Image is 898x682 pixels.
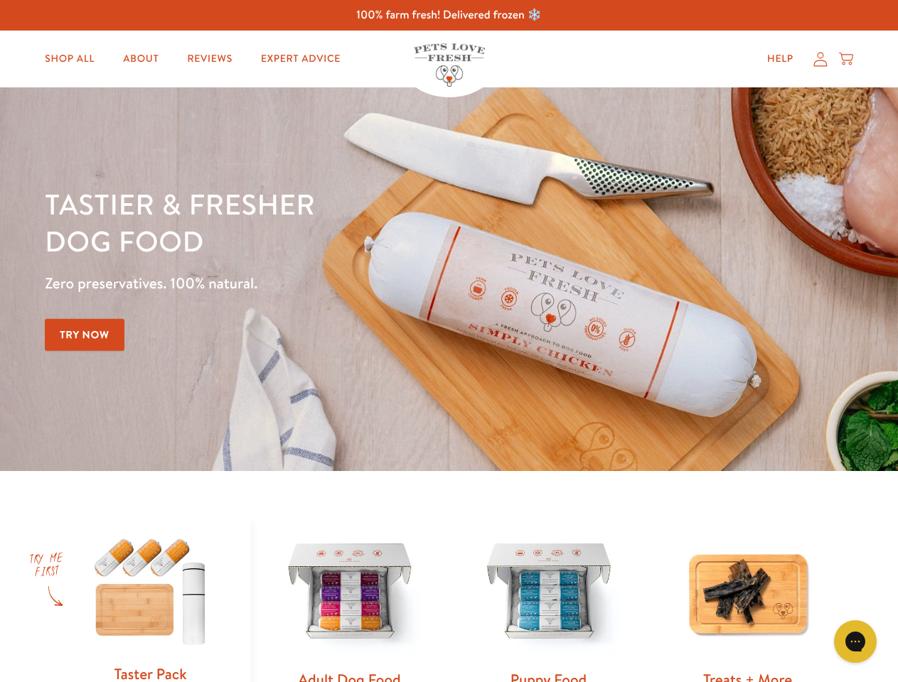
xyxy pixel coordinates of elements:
[176,45,243,73] a: Reviews
[45,271,584,296] p: Zero preservatives. 100% natural.
[827,615,884,668] iframe: Gorgias live chat messenger
[250,45,352,73] a: Expert Advice
[112,45,170,73] a: About
[45,185,584,259] h1: Tastier & fresher dog food
[756,45,805,73] a: Help
[45,319,124,351] a: Try Now
[33,45,106,73] a: Shop All
[414,43,485,87] img: Pets Love Fresh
